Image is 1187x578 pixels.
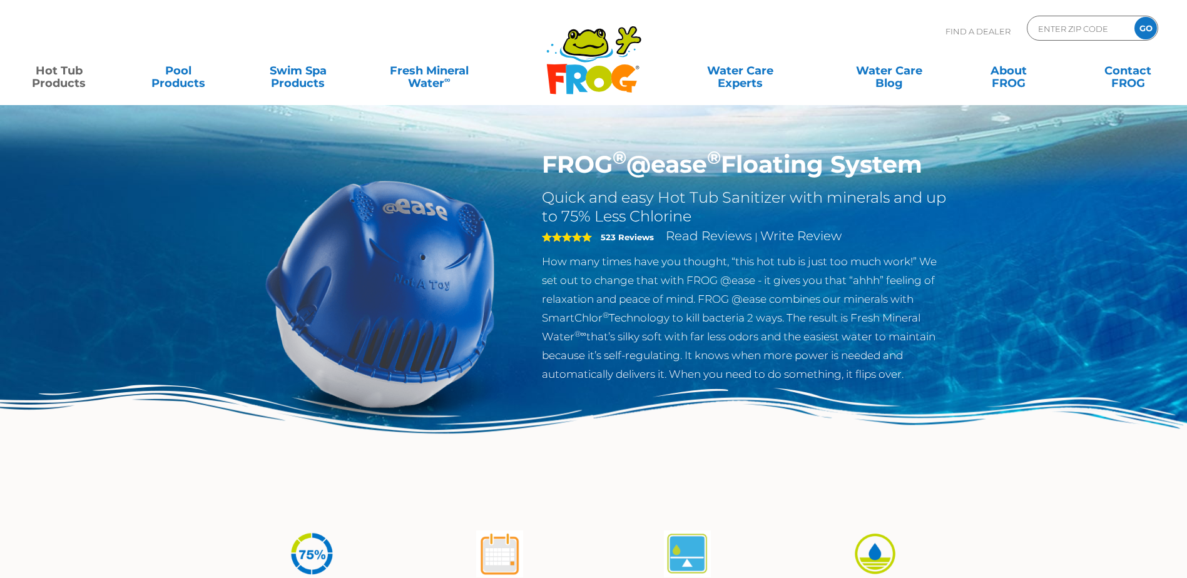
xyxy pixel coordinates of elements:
[542,232,592,242] span: 5
[666,228,752,243] a: Read Reviews
[945,16,1011,47] p: Find A Dealer
[665,58,816,83] a: Water CareExperts
[371,58,487,83] a: Fresh MineralWater∞
[542,188,950,226] h2: Quick and easy Hot Tub Sanitizer with minerals and up to 75% Less Chlorine
[542,150,950,179] h1: FROG @ease Floating System
[476,530,523,577] img: atease-icon-shock-once
[664,530,711,577] img: atease-icon-self-regulates
[574,329,586,338] sup: ®∞
[237,150,524,437] img: hot-tub-product-atease-system.png
[760,228,842,243] a: Write Review
[252,58,345,83] a: Swim SpaProducts
[1134,17,1157,39] input: GO
[613,146,626,168] sup: ®
[601,232,654,242] strong: 523 Reviews
[707,146,721,168] sup: ®
[603,310,609,320] sup: ®
[13,58,106,83] a: Hot TubProducts
[842,58,935,83] a: Water CareBlog
[1037,19,1121,38] input: Zip Code Form
[542,252,950,383] p: How many times have you thought, “this hot tub is just too much work!” We set out to change that ...
[288,530,335,577] img: icon-atease-75percent-less
[755,231,758,243] span: |
[852,530,899,577] img: icon-atease-easy-on
[444,74,451,84] sup: ∞
[132,58,225,83] a: PoolProducts
[962,58,1055,83] a: AboutFROG
[1081,58,1174,83] a: ContactFROG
